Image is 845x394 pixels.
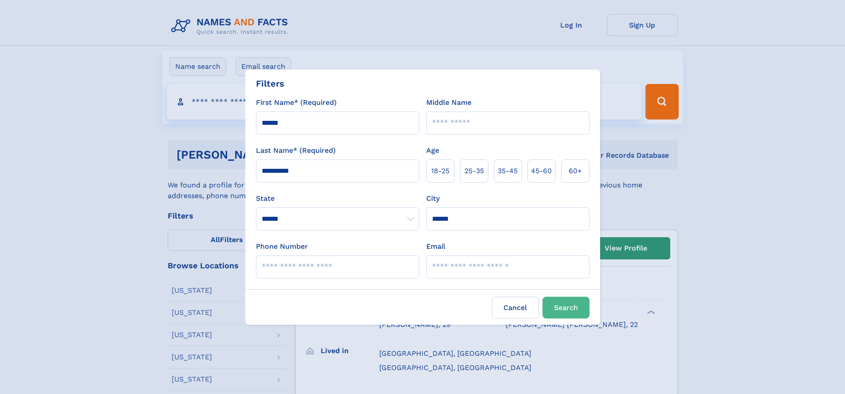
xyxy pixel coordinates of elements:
[426,97,472,108] label: Middle Name
[256,97,337,108] label: First Name* (Required)
[256,77,284,90] div: Filters
[426,241,445,252] label: Email
[256,193,419,204] label: State
[569,166,582,176] span: 60+
[492,297,539,318] label: Cancel
[426,193,440,204] label: City
[498,166,518,176] span: 35‑45
[464,166,484,176] span: 25‑35
[426,145,439,156] label: Age
[256,241,308,252] label: Phone Number
[431,166,449,176] span: 18‑25
[531,166,552,176] span: 45‑60
[256,145,336,156] label: Last Name* (Required)
[542,297,590,318] button: Search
